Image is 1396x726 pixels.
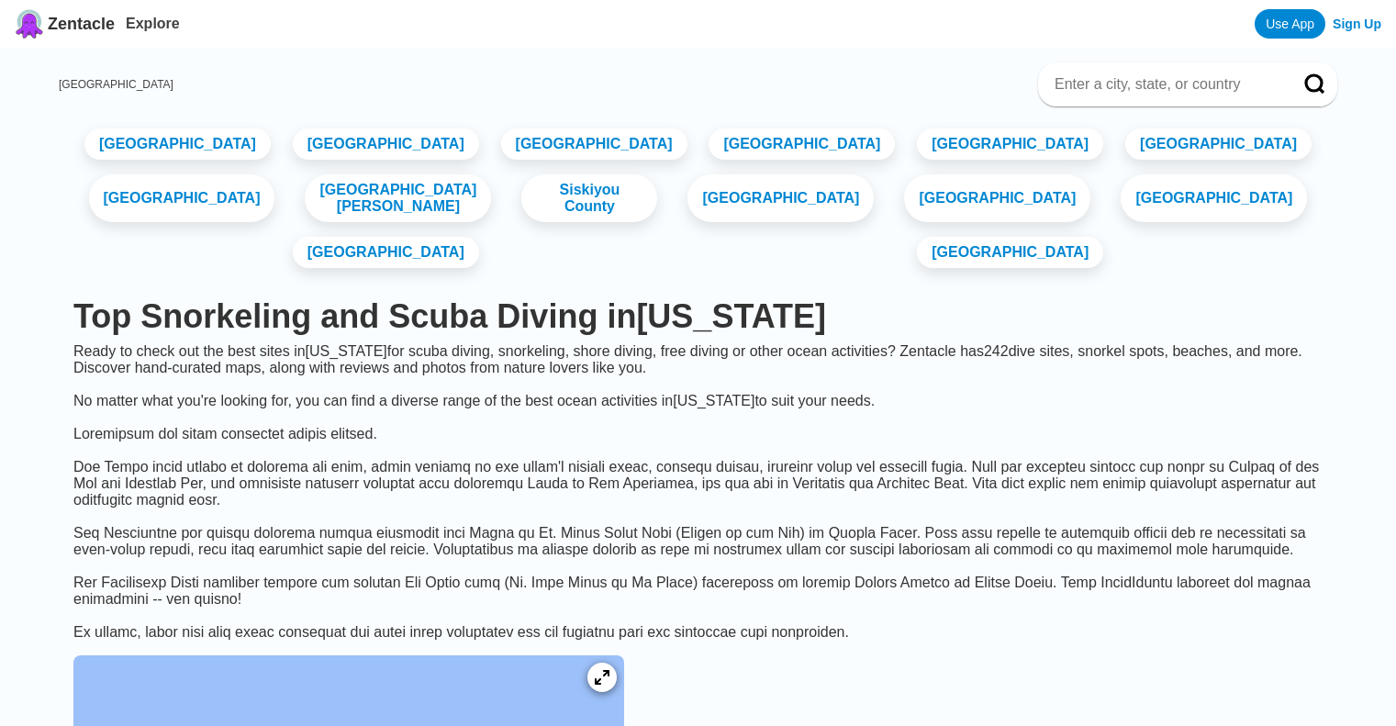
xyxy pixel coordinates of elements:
h1: Top Snorkeling and Scuba Diving in [US_STATE] [73,297,1323,336]
a: [GEOGRAPHIC_DATA] [59,78,173,91]
a: Use App [1255,9,1325,39]
a: [GEOGRAPHIC_DATA] [89,174,275,222]
a: [GEOGRAPHIC_DATA] [1125,128,1312,160]
a: Sign Up [1333,17,1381,31]
a: [GEOGRAPHIC_DATA] [709,128,895,160]
div: Loremipsum dol sitam consectet adipis elitsed. Doe Tempo incid utlabo et dolorema ali enim, admin... [59,426,1337,641]
a: Explore [126,16,180,31]
a: Siskiyou County [521,174,657,222]
a: [GEOGRAPHIC_DATA] [917,128,1103,160]
a: [GEOGRAPHIC_DATA] [501,128,687,160]
a: [GEOGRAPHIC_DATA] [293,237,479,268]
a: [GEOGRAPHIC_DATA] [84,128,271,160]
a: [GEOGRAPHIC_DATA][PERSON_NAME] [305,174,491,222]
a: Zentacle logoZentacle [15,9,115,39]
a: [GEOGRAPHIC_DATA] [687,174,874,222]
a: [GEOGRAPHIC_DATA] [904,174,1090,222]
a: [GEOGRAPHIC_DATA] [1121,174,1307,222]
span: Zentacle [48,15,115,34]
input: Enter a city, state, or country [1053,75,1279,94]
div: Ready to check out the best sites in [US_STATE] for scuba diving, snorkeling, shore diving, free ... [59,343,1337,426]
img: Zentacle logo [15,9,44,39]
a: [GEOGRAPHIC_DATA] [917,237,1103,268]
a: [GEOGRAPHIC_DATA] [293,128,479,160]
